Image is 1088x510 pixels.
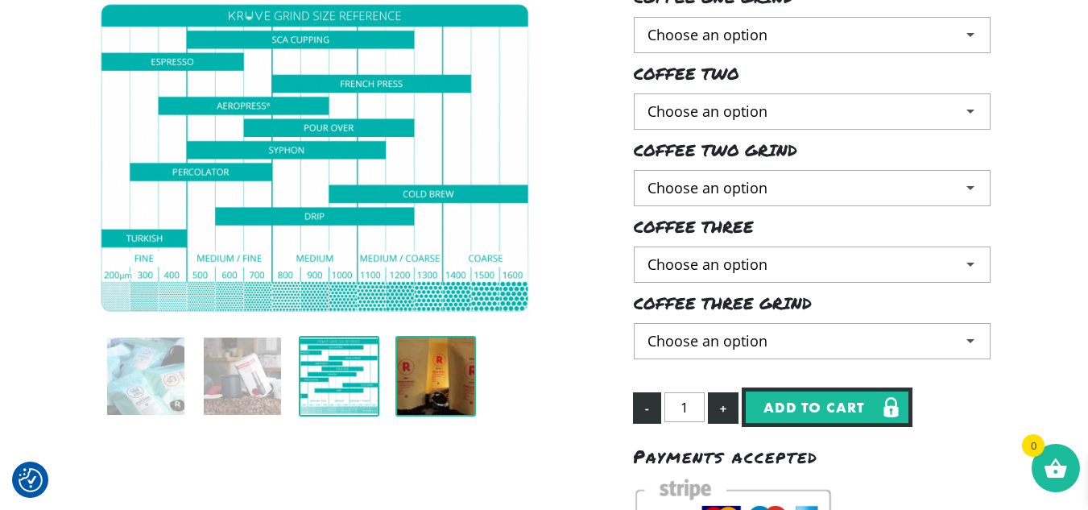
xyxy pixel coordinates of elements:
[202,336,283,417] img: Aeropress
[708,392,738,424] button: +
[105,336,186,417] img: Home Blend Coffee Group Shot
[634,214,813,238] label: Coffee Three
[634,138,813,162] label: Coffee Two Grind
[664,392,705,423] input: Qty
[633,446,991,467] h3: Payments accepted
[19,468,43,492] button: Consent Preferences
[634,291,813,315] label: Coffee Three Grind
[742,388,912,427] button: Add to cart
[299,336,379,417] img: Kruve Grind size reference
[19,468,43,492] img: Revisit consent button
[1022,434,1045,457] span: 0
[634,61,813,85] label: Coffee Two
[395,336,476,417] img: Close up Indonesia Coffee
[633,392,661,424] button: -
